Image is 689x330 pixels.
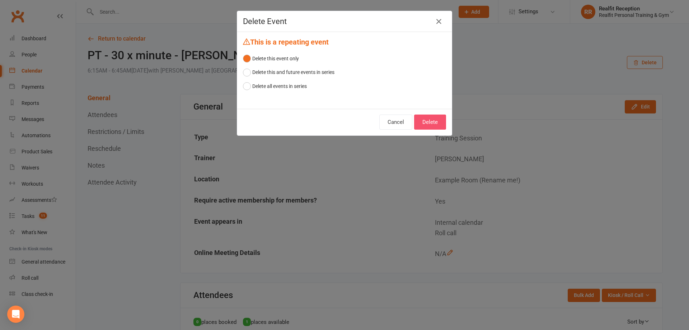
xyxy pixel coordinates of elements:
[243,38,446,46] h4: This is a repeating event
[7,306,24,323] div: Open Intercom Messenger
[243,79,307,93] button: Delete all events in series
[433,16,445,27] button: Close
[243,17,446,26] h4: Delete Event
[243,52,299,65] button: Delete this event only
[243,65,334,79] button: Delete this and future events in series
[379,115,412,130] button: Cancel
[414,115,446,130] button: Delete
